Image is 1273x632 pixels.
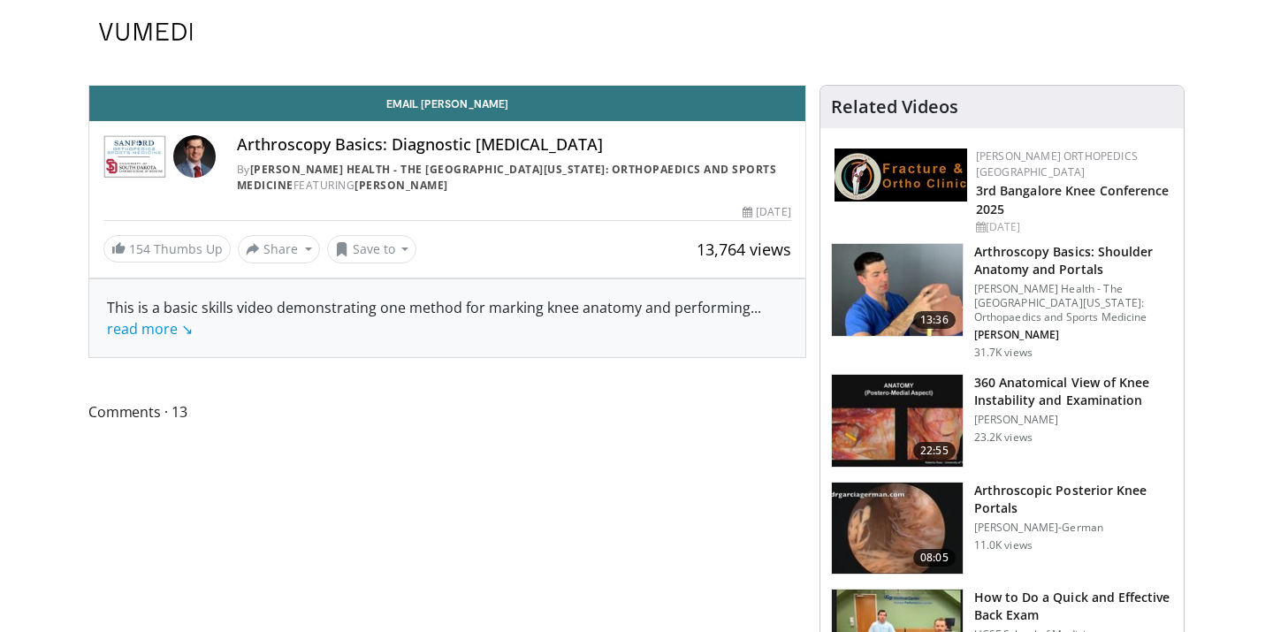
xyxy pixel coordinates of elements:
[831,374,1173,468] a: 22:55 360 Anatomical View of Knee Instability and Examination [PERSON_NAME] 23.2K views
[354,178,448,193] a: [PERSON_NAME]
[974,413,1173,427] p: [PERSON_NAME]
[107,298,761,339] span: ...
[697,239,791,260] span: 13,764 views
[976,219,1170,235] div: [DATE]
[974,538,1033,552] p: 11.0K views
[103,235,231,263] a: 154 Thumbs Up
[976,182,1170,217] a: 3rd Bangalore Knee Conference 2025
[974,282,1173,324] p: [PERSON_NAME] Health - The [GEOGRAPHIC_DATA][US_STATE]: Orthopaedics and Sports Medicine
[89,86,805,121] a: Email [PERSON_NAME]
[974,346,1033,360] p: 31.7K views
[976,148,1138,179] a: [PERSON_NAME] Orthopedics [GEOGRAPHIC_DATA]
[238,235,320,263] button: Share
[974,482,1173,517] h3: Arthroscopic Posterior Knee Portals
[107,297,788,339] div: This is a basic skills video demonstrating one method for marking knee anatomy and performing
[831,96,958,118] h4: Related Videos
[743,204,790,220] div: [DATE]
[974,521,1173,535] p: [PERSON_NAME]-German
[913,442,956,460] span: 22:55
[974,374,1173,409] h3: 360 Anatomical View of Knee Instability and Examination
[99,23,193,41] img: VuMedi Logo
[832,483,963,575] img: 06234ec1-9449-4fdc-a1ec-369a50591d94.150x105_q85_crop-smart_upscale.jpg
[831,243,1173,360] a: 13:36 Arthroscopy Basics: Shoulder Anatomy and Portals [PERSON_NAME] Health - The [GEOGRAPHIC_DAT...
[237,162,791,194] div: By FEATURING
[974,243,1173,278] h3: Arthroscopy Basics: Shoulder Anatomy and Portals
[88,400,806,423] span: Comments 13
[832,375,963,467] img: 533d6d4f-9d9f-40bd-bb73-b810ec663725.150x105_q85_crop-smart_upscale.jpg
[327,235,417,263] button: Save to
[173,135,216,178] img: Avatar
[974,430,1033,445] p: 23.2K views
[237,162,777,193] a: [PERSON_NAME] Health - The [GEOGRAPHIC_DATA][US_STATE]: Orthopaedics and Sports Medicine
[831,482,1173,575] a: 08:05 Arthroscopic Posterior Knee Portals [PERSON_NAME]-German 11.0K views
[107,319,193,339] a: read more ↘
[913,549,956,567] span: 08:05
[103,135,166,178] img: Sanford Health - The University of South Dakota School of Medicine: Orthopaedics and Sports Medicine
[129,240,150,257] span: 154
[237,135,791,155] h4: Arthroscopy Basics: Diagnostic [MEDICAL_DATA]
[974,328,1173,342] p: Nathan Skelley
[913,311,956,329] span: 13:36
[835,148,967,202] img: 1ab50d05-db0e-42c7-b700-94c6e0976be2.jpeg.150x105_q85_autocrop_double_scale_upscale_version-0.2.jpg
[974,589,1173,624] h3: How to Do a Quick and Effective Back Exam
[832,244,963,336] img: 9534a039-0eaa-4167-96cf-d5be049a70d8.150x105_q85_crop-smart_upscale.jpg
